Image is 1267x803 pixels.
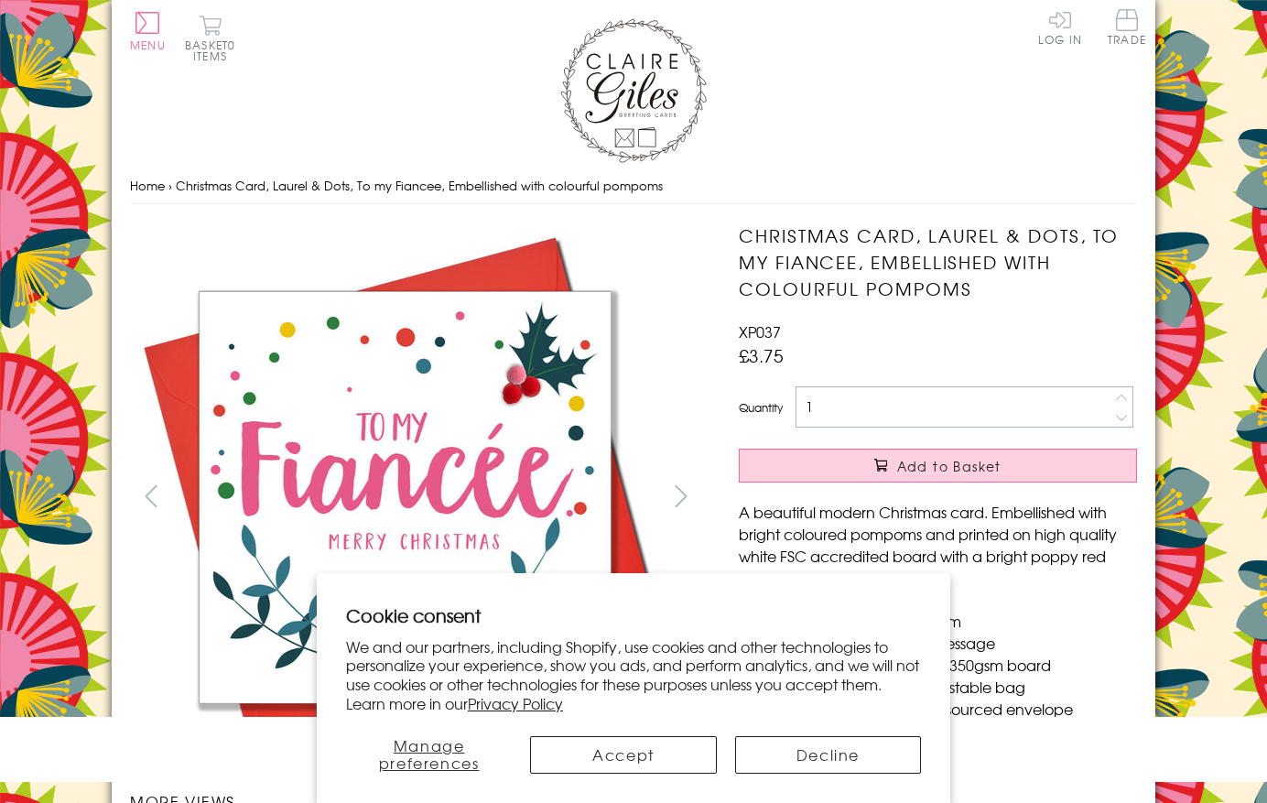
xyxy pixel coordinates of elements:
[185,15,235,61] button: Basket0 items
[130,168,1137,205] nav: breadcrumbs
[346,736,512,774] button: Manage preferences
[739,320,781,342] span: XP037
[468,692,563,714] a: Privacy Policy
[739,399,783,416] label: Quantity
[661,475,702,516] button: next
[346,637,921,713] p: We and our partners, including Shopify, use cookies and other technologies to personalize your ex...
[176,177,663,194] span: Christmas Card, Laurel & Dots, To my Fiancee, Embellished with colourful pompoms
[130,12,166,50] button: Menu
[739,222,1137,301] h1: Christmas Card, Laurel & Dots, To my Fiancee, Embellished with colourful pompoms
[735,736,921,774] button: Decline
[702,222,1251,772] img: Christmas Card, Laurel & Dots, To my Fiancee, Embellished with colourful pompoms
[739,342,784,368] span: £3.75
[1108,9,1146,49] a: Trade
[130,177,165,194] a: Home
[739,449,1137,483] button: Add to Basket
[130,222,679,772] img: Christmas Card, Laurel & Dots, To my Fiancee, Embellished with colourful pompoms
[130,475,171,516] button: prev
[193,37,235,64] span: 0 items
[739,501,1137,589] p: A beautiful modern Christmas card. Embellished with bright coloured pompoms and printed on high q...
[1108,9,1146,45] span: Trade
[530,736,716,774] button: Accept
[560,18,707,163] img: Claire Giles Greetings Cards
[379,734,480,774] span: Manage preferences
[897,457,1002,475] span: Add to Basket
[346,602,921,628] h2: Cookie consent
[130,37,166,53] span: Menu
[1038,9,1082,45] a: Log In
[168,177,172,194] span: ›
